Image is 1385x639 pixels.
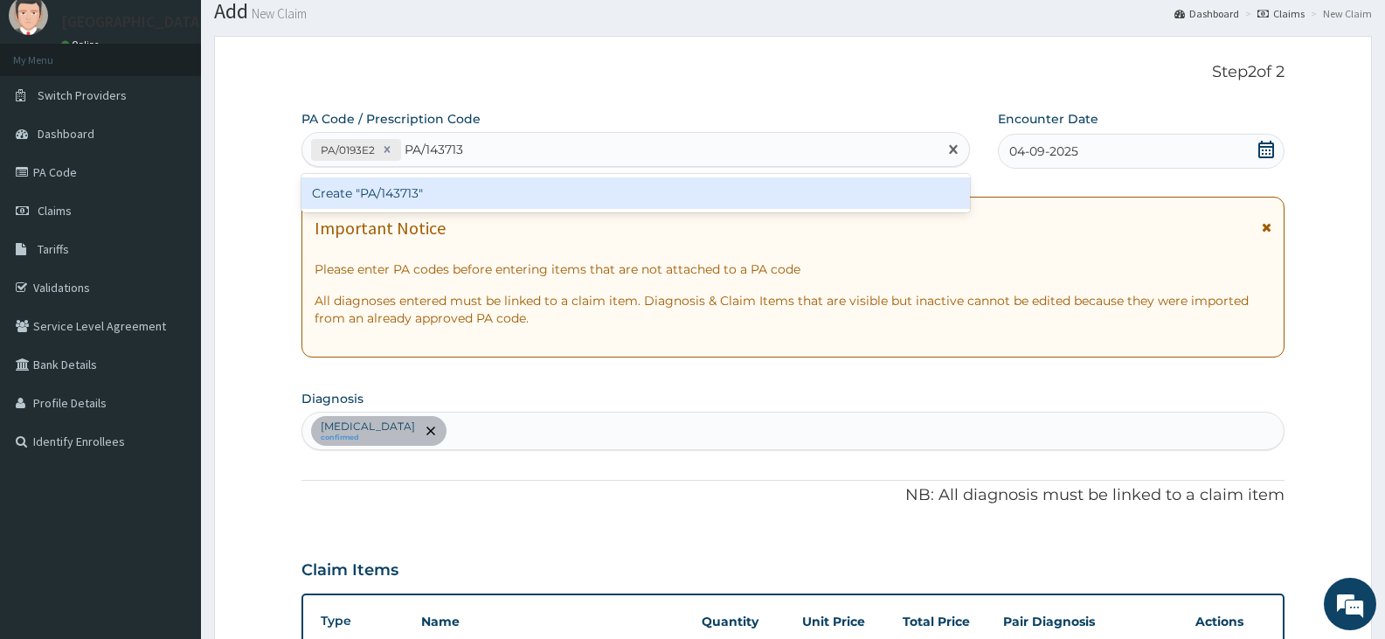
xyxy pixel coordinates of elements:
[248,7,307,20] small: New Claim
[61,38,103,51] a: Online
[38,241,69,257] span: Tariffs
[994,604,1187,639] th: Pair Diagnosis
[301,177,970,209] div: Create "PA/143713"
[1187,604,1274,639] th: Actions
[301,390,364,407] label: Diagnosis
[315,219,446,238] h1: Important Notice
[793,604,894,639] th: Unit Price
[315,260,1271,278] p: Please enter PA codes before entering items that are not attached to a PA code
[315,292,1271,327] p: All diagnoses entered must be linked to a claim item. Diagnosis & Claim Items that are visible bu...
[1009,142,1078,160] span: 04-09-2025
[1174,6,1239,21] a: Dashboard
[287,9,329,51] div: Minimize live chat window
[32,87,71,131] img: d_794563401_company_1708531726252_794563401
[301,63,1285,82] p: Step 2 of 2
[91,98,294,121] div: Chat with us now
[315,140,377,160] div: PA/0193E2
[61,14,205,30] p: [GEOGRAPHIC_DATA]
[998,110,1098,128] label: Encounter Date
[38,203,72,219] span: Claims
[9,441,333,502] textarea: Type your message and hit 'Enter'
[321,434,415,442] small: confirmed
[1306,6,1372,21] li: New Claim
[412,604,693,639] th: Name
[423,423,439,439] span: remove selection option
[312,605,412,637] th: Type
[301,110,481,128] label: PA Code / Prescription Code
[38,126,94,142] span: Dashboard
[301,484,1285,507] p: NB: All diagnosis must be linked to a claim item
[693,604,793,639] th: Quantity
[321,420,415,434] p: [MEDICAL_DATA]
[894,604,994,639] th: Total Price
[101,202,241,379] span: We're online!
[301,561,398,580] h3: Claim Items
[38,87,127,103] span: Switch Providers
[1257,6,1305,21] a: Claims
